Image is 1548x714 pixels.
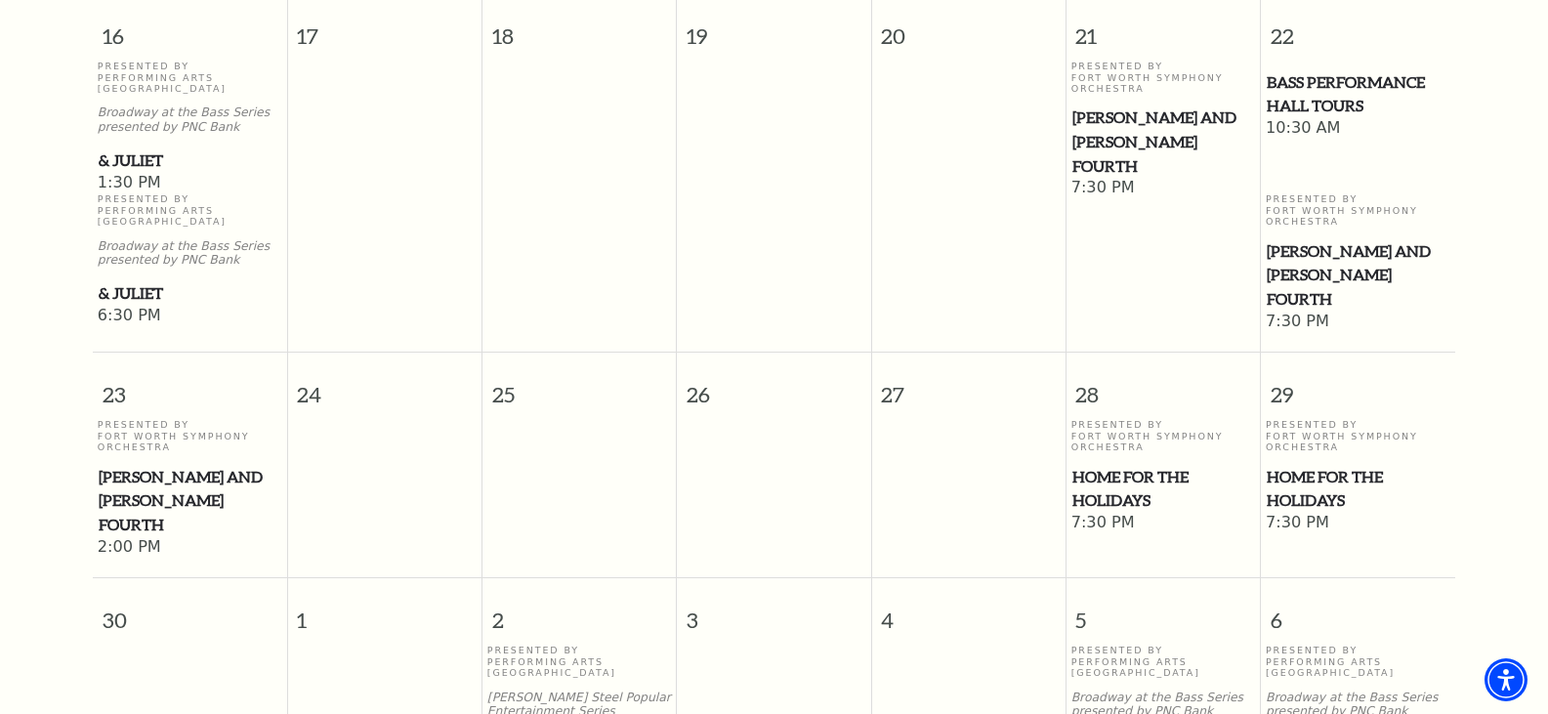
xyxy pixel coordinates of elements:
a: Mozart and Mahler's Fourth [98,465,282,537]
a: Bass Performance Hall Tours [1266,70,1450,118]
span: [PERSON_NAME] and [PERSON_NAME] Fourth [99,465,281,537]
span: 6 [1261,578,1455,646]
span: 26 [677,353,870,420]
a: Mozart and Mahler's Fourth [1266,239,1450,312]
p: Presented By Fort Worth Symphony Orchestra [1266,419,1450,452]
a: Home for the Holidays [1071,465,1256,513]
span: [PERSON_NAME] and [PERSON_NAME] Fourth [1267,239,1449,312]
span: Bass Performance Hall Tours [1267,70,1449,118]
span: 1 [288,578,481,646]
span: 2:00 PM [98,537,282,559]
a: & Juliet [98,148,282,173]
p: Presented By Performing Arts [GEOGRAPHIC_DATA] [98,193,282,227]
span: 6:30 PM [98,306,282,327]
p: Presented By Fort Worth Symphony Orchestra [98,419,282,452]
span: 3 [677,578,870,646]
span: & Juliet [99,148,281,173]
p: Presented By Fort Worth Symphony Orchestra [1071,61,1256,94]
span: [PERSON_NAME] and [PERSON_NAME] Fourth [1072,105,1255,178]
p: Presented By Performing Arts [GEOGRAPHIC_DATA] [1266,645,1450,678]
a: Home for the Holidays [1266,465,1450,513]
span: 7:30 PM [1266,312,1450,333]
span: 25 [482,353,676,420]
span: 24 [288,353,481,420]
p: Broadway at the Bass Series presented by PNC Bank [98,239,282,269]
span: 23 [93,353,287,420]
span: 7:30 PM [1266,513,1450,534]
p: Presented By Performing Arts [GEOGRAPHIC_DATA] [487,645,672,678]
span: 4 [872,578,1066,646]
span: 7:30 PM [1071,178,1256,199]
span: 27 [872,353,1066,420]
span: 29 [1261,353,1455,420]
span: 28 [1067,353,1260,420]
a: Mozart and Mahler's Fourth [1071,105,1256,178]
div: Accessibility Menu [1485,658,1527,701]
span: Home for the Holidays [1267,465,1449,513]
span: 7:30 PM [1071,513,1256,534]
span: 2 [482,578,676,646]
span: 30 [93,578,287,646]
span: Home for the Holidays [1072,465,1255,513]
p: Presented By Fort Worth Symphony Orchestra [1071,419,1256,452]
span: 1:30 PM [98,173,282,194]
p: Presented By Performing Arts [GEOGRAPHIC_DATA] [98,61,282,94]
p: Presented By Performing Arts [GEOGRAPHIC_DATA] [1071,645,1256,678]
span: 10:30 AM [1266,118,1450,140]
p: Broadway at the Bass Series presented by PNC Bank [98,105,282,135]
span: 5 [1067,578,1260,646]
a: & Juliet [98,281,282,306]
p: Presented By Fort Worth Symphony Orchestra [1266,193,1450,227]
span: & Juliet [99,281,281,306]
